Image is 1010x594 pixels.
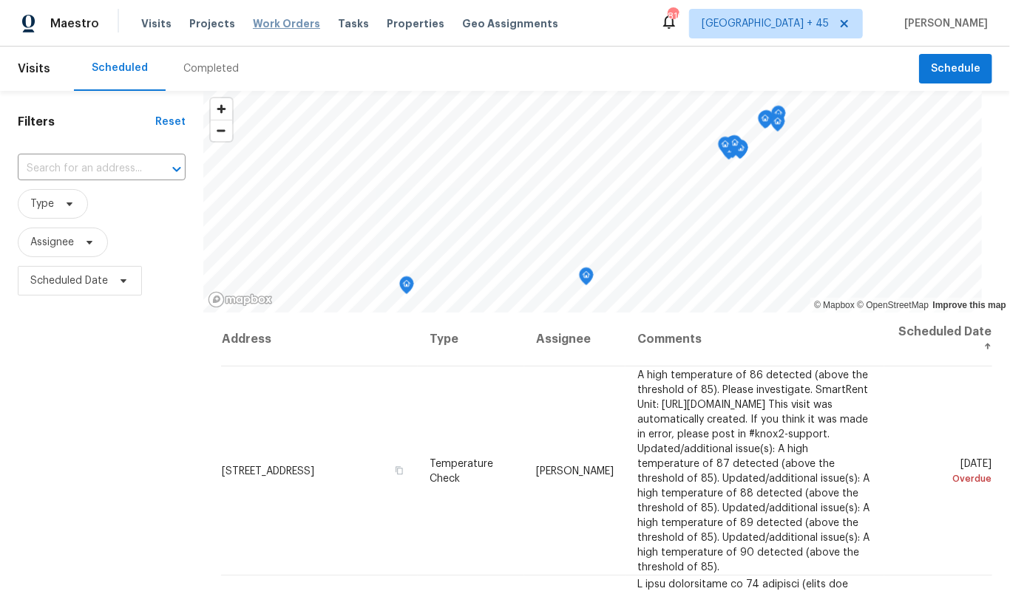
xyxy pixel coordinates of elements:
[728,135,742,158] div: Map marker
[702,16,829,31] span: [GEOGRAPHIC_DATA] + 45
[770,114,785,137] div: Map marker
[733,140,748,163] div: Map marker
[896,458,992,485] span: [DATE]
[399,276,414,299] div: Map marker
[931,60,980,78] span: Schedule
[221,313,418,366] th: Address
[418,313,524,366] th: Type
[211,98,232,120] button: Zoom in
[637,369,870,572] span: A high temperature of 86 detected (above the threshold of 85). Please investigate. SmartRent Unit...
[253,16,320,31] span: Work Orders
[30,197,54,211] span: Type
[725,136,740,159] div: Map marker
[393,463,406,477] button: Copy Address
[718,137,733,160] div: Map marker
[579,267,594,290] div: Map marker
[387,16,444,31] span: Properties
[30,235,74,250] span: Assignee
[183,61,239,76] div: Completed
[338,18,369,29] span: Tasks
[758,111,773,134] div: Map marker
[430,458,493,483] span: Temperature Check
[896,471,992,485] div: Overdue
[884,313,992,366] th: Scheduled Date ↑
[898,16,988,31] span: [PERSON_NAME]
[141,16,172,31] span: Visits
[771,106,786,129] div: Map marker
[211,120,232,141] button: Zoom out
[857,300,929,310] a: OpenStreetMap
[18,52,50,85] span: Visits
[208,291,273,308] a: Mapbox homepage
[536,465,614,476] span: [PERSON_NAME]
[626,313,884,366] th: Comments
[50,16,99,31] span: Maestro
[933,300,1006,310] a: Improve this map
[814,300,855,310] a: Mapbox
[222,465,314,476] span: [STREET_ADDRESS]
[155,115,186,129] div: Reset
[189,16,235,31] span: Projects
[18,115,155,129] h1: Filters
[166,159,187,180] button: Open
[92,61,148,75] div: Scheduled
[203,91,982,313] canvas: Map
[462,16,558,31] span: Geo Assignments
[919,54,992,84] button: Schedule
[524,313,626,366] th: Assignee
[18,157,144,180] input: Search for an address...
[668,9,678,24] div: 816
[759,110,774,133] div: Map marker
[30,273,108,288] span: Scheduled Date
